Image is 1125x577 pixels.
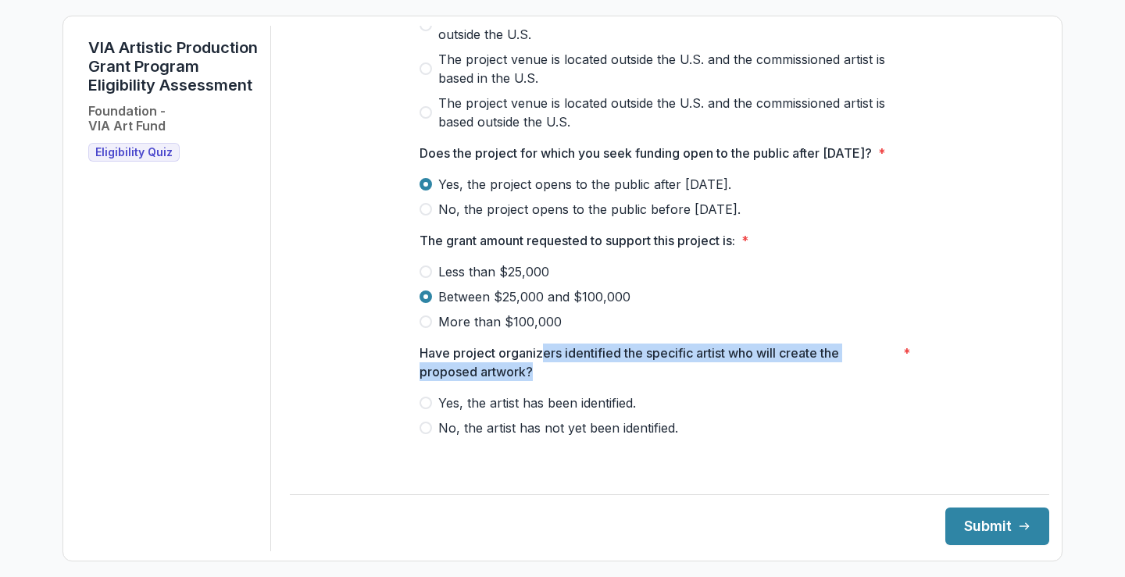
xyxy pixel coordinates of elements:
[438,175,731,194] span: Yes, the project opens to the public after [DATE].
[420,344,897,381] p: Have project organizers identified the specific artist who will create the proposed artwork?
[420,231,735,250] p: The grant amount requested to support this project is:
[88,104,166,134] h2: Foundation - VIA Art Fund
[420,144,872,162] p: Does the project for which you seek funding open to the public after [DATE]?
[438,262,549,281] span: Less than $25,000
[945,508,1049,545] button: Submit
[88,38,258,94] h1: VIA Artistic Production Grant Program Eligibility Assessment
[438,419,678,437] span: No, the artist has not yet been identified.
[438,287,630,306] span: Between $25,000 and $100,000
[438,94,920,131] span: The project venue is located outside the U.S. and the commissioned artist is based outside the U.S.
[95,146,173,159] span: Eligibility Quiz
[438,200,741,219] span: No, the project opens to the public before [DATE].
[438,50,920,87] span: The project venue is located outside the U.S. and the commissioned artist is based in the U.S.
[438,394,636,412] span: Yes, the artist has been identified.
[438,312,562,331] span: More than $100,000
